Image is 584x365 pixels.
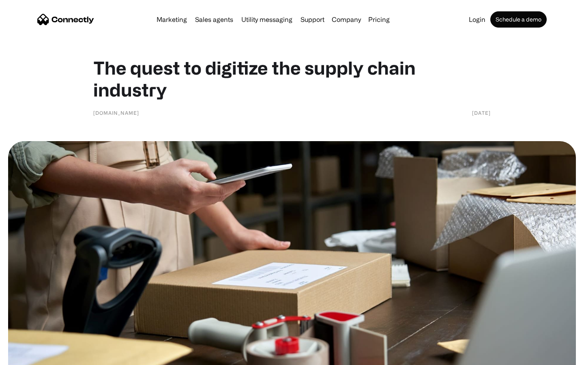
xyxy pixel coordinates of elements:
[472,109,491,117] div: [DATE]
[192,16,236,23] a: Sales agents
[8,351,49,362] aside: Language selected: English
[93,57,491,101] h1: The quest to digitize the supply chain industry
[238,16,296,23] a: Utility messaging
[490,11,547,28] a: Schedule a demo
[93,109,139,117] div: [DOMAIN_NAME]
[297,16,328,23] a: Support
[466,16,489,23] a: Login
[365,16,393,23] a: Pricing
[332,14,361,25] div: Company
[153,16,190,23] a: Marketing
[16,351,49,362] ul: Language list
